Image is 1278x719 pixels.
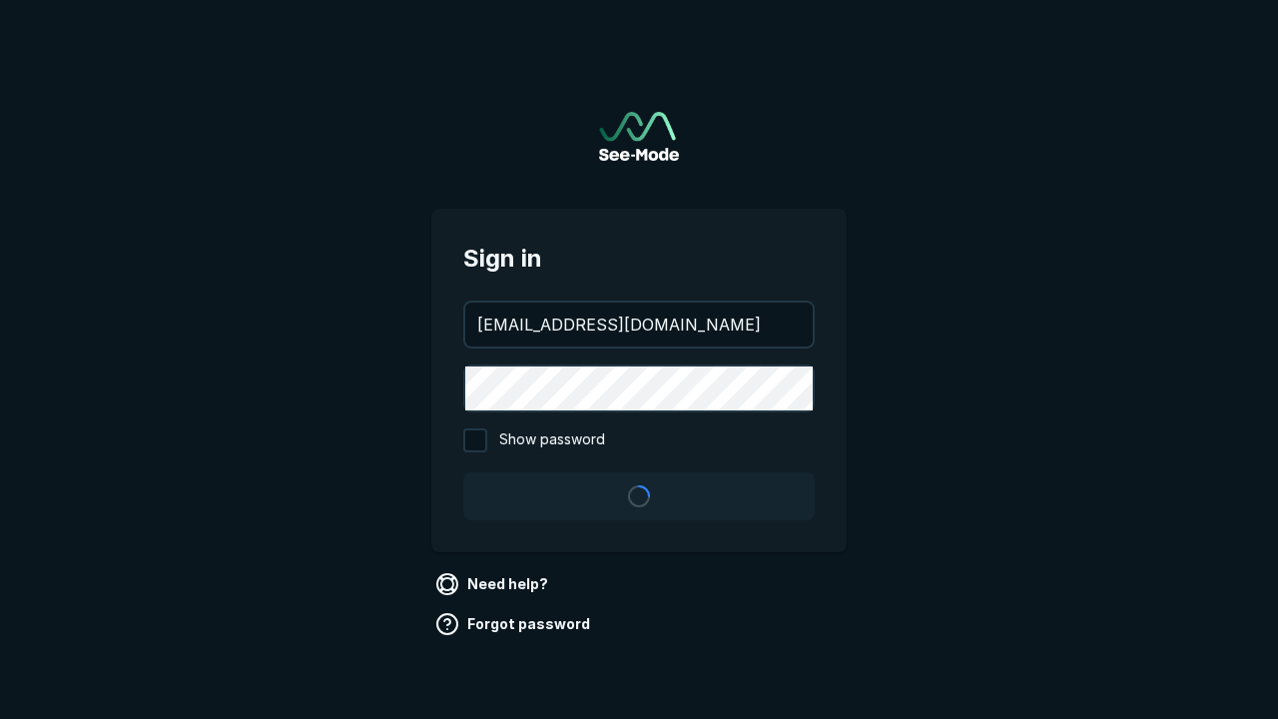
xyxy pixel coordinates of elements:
span: Show password [499,428,605,452]
img: See-Mode Logo [599,112,679,161]
input: your@email.com [465,303,813,347]
a: Need help? [431,568,556,600]
a: Forgot password [431,608,598,640]
span: Sign in [463,241,815,277]
a: Go to sign in [599,112,679,161]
